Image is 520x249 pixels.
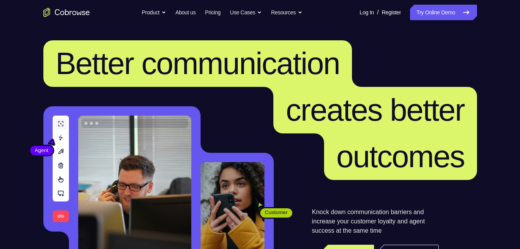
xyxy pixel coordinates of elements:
[286,93,464,127] span: creates better
[43,8,90,17] a: Go to the home page
[205,5,220,20] a: Pricing
[142,5,166,20] button: Product
[271,5,302,20] button: Resources
[312,207,439,235] p: Knock down communication barriers and increase your customer loyalty and agent success at the sam...
[56,46,340,81] span: Better communication
[410,5,477,20] a: Try Online Demo
[377,8,379,17] span: /
[360,5,374,20] a: Log In
[230,5,262,20] button: Use Cases
[336,139,465,174] span: outcomes
[175,5,196,20] a: About us
[382,5,401,20] a: Register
